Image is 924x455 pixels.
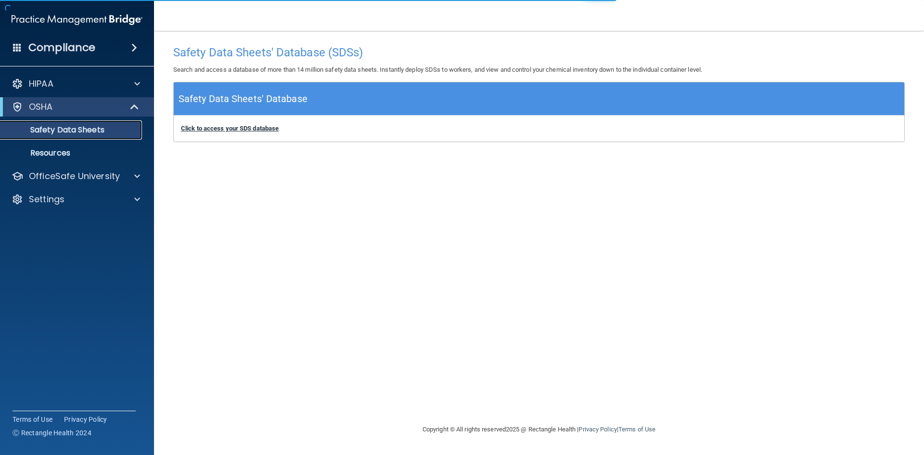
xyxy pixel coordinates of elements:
[173,46,905,59] h4: Safety Data Sheets' Database (SDSs)
[12,10,142,29] img: PMB logo
[578,426,616,433] a: Privacy Policy
[12,194,140,205] a: Settings
[29,101,53,113] p: OSHA
[173,64,905,76] p: Search and access a database of more than 14 million safety data sheets. Instantly deploy SDSs to...
[181,125,279,132] a: Click to access your SDS database
[12,101,140,113] a: OSHA
[6,148,138,158] p: Resources
[29,78,53,90] p: HIPAA
[363,414,715,445] div: Copyright © All rights reserved 2025 @ Rectangle Health | |
[12,78,140,90] a: HIPAA
[29,170,120,182] p: OfficeSafe University
[28,41,95,54] h4: Compliance
[179,91,308,107] h5: Safety Data Sheets' Database
[13,415,52,424] a: Terms of Use
[12,170,140,182] a: OfficeSafe University
[6,125,138,135] p: Safety Data Sheets
[618,426,655,433] a: Terms of Use
[29,194,64,205] p: Settings
[13,428,91,438] span: Ⓒ Rectangle Health 2024
[64,415,107,424] a: Privacy Policy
